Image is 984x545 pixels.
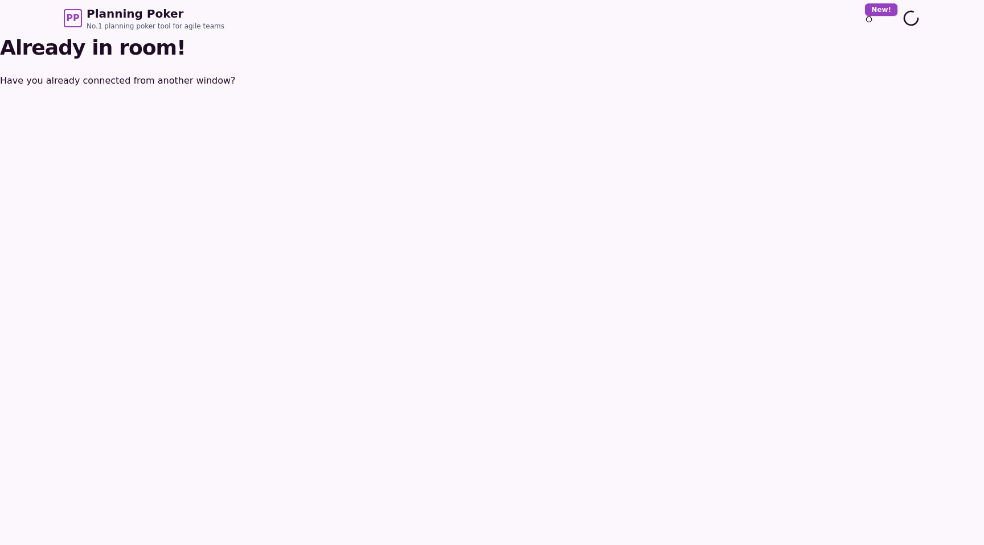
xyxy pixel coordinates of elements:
span: No.1 planning poker tool for agile teams [87,22,224,31]
span: Planning Poker [87,6,224,22]
span: PP [66,11,79,25]
button: New! [859,8,879,28]
a: PPPlanning PokerNo.1 planning poker tool for agile teams [64,6,224,31]
div: New! [865,3,897,16]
